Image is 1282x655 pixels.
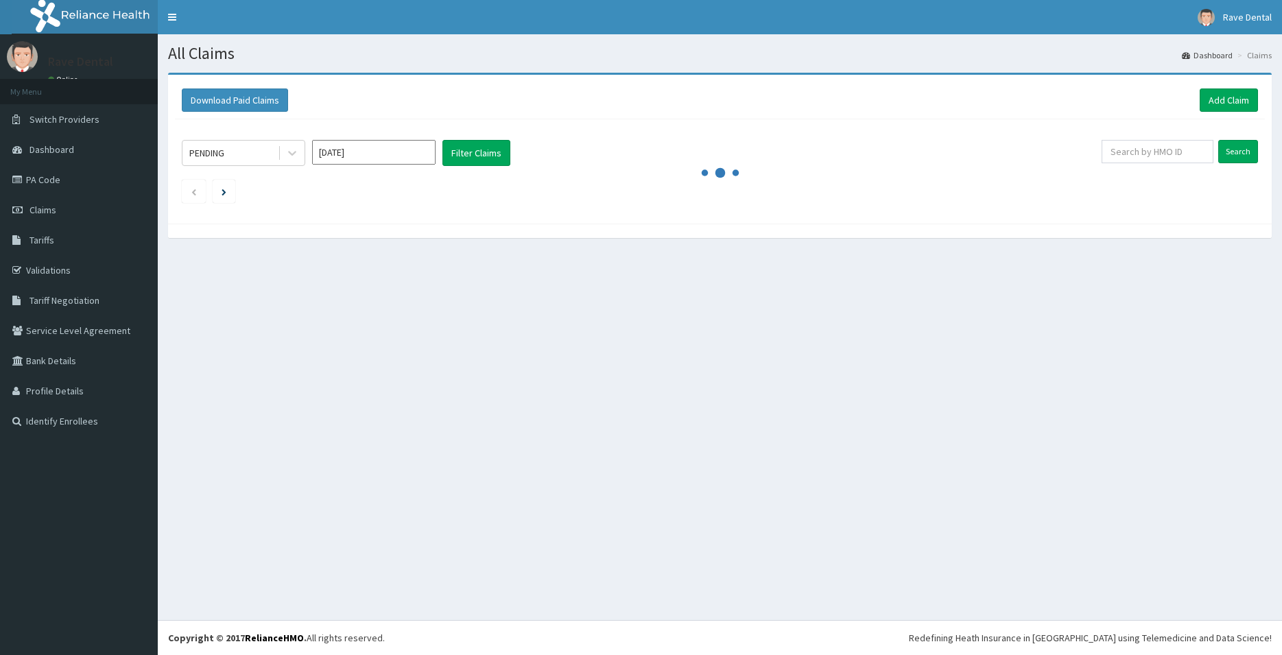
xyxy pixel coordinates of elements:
span: Claims [29,204,56,216]
a: Previous page [191,185,197,198]
span: Switch Providers [29,113,99,126]
span: Dashboard [29,143,74,156]
strong: Copyright © 2017 . [168,632,307,644]
button: Download Paid Claims [182,88,288,112]
h1: All Claims [168,45,1272,62]
div: PENDING [189,146,224,160]
span: Tariff Negotiation [29,294,99,307]
span: Rave Dental [1223,11,1272,23]
input: Search by HMO ID [1102,140,1213,163]
footer: All rights reserved. [158,620,1282,655]
a: RelianceHMO [245,632,304,644]
li: Claims [1234,49,1272,61]
a: Next page [222,185,226,198]
input: Search [1218,140,1258,163]
svg: audio-loading [700,152,741,193]
button: Filter Claims [442,140,510,166]
span: Tariffs [29,234,54,246]
img: User Image [7,41,38,72]
a: Online [48,75,81,84]
input: Select Month and Year [312,140,436,165]
a: Add Claim [1200,88,1258,112]
a: Dashboard [1182,49,1233,61]
img: User Image [1198,9,1215,26]
p: Rave Dental [48,56,113,68]
div: Redefining Heath Insurance in [GEOGRAPHIC_DATA] using Telemedicine and Data Science! [909,631,1272,645]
